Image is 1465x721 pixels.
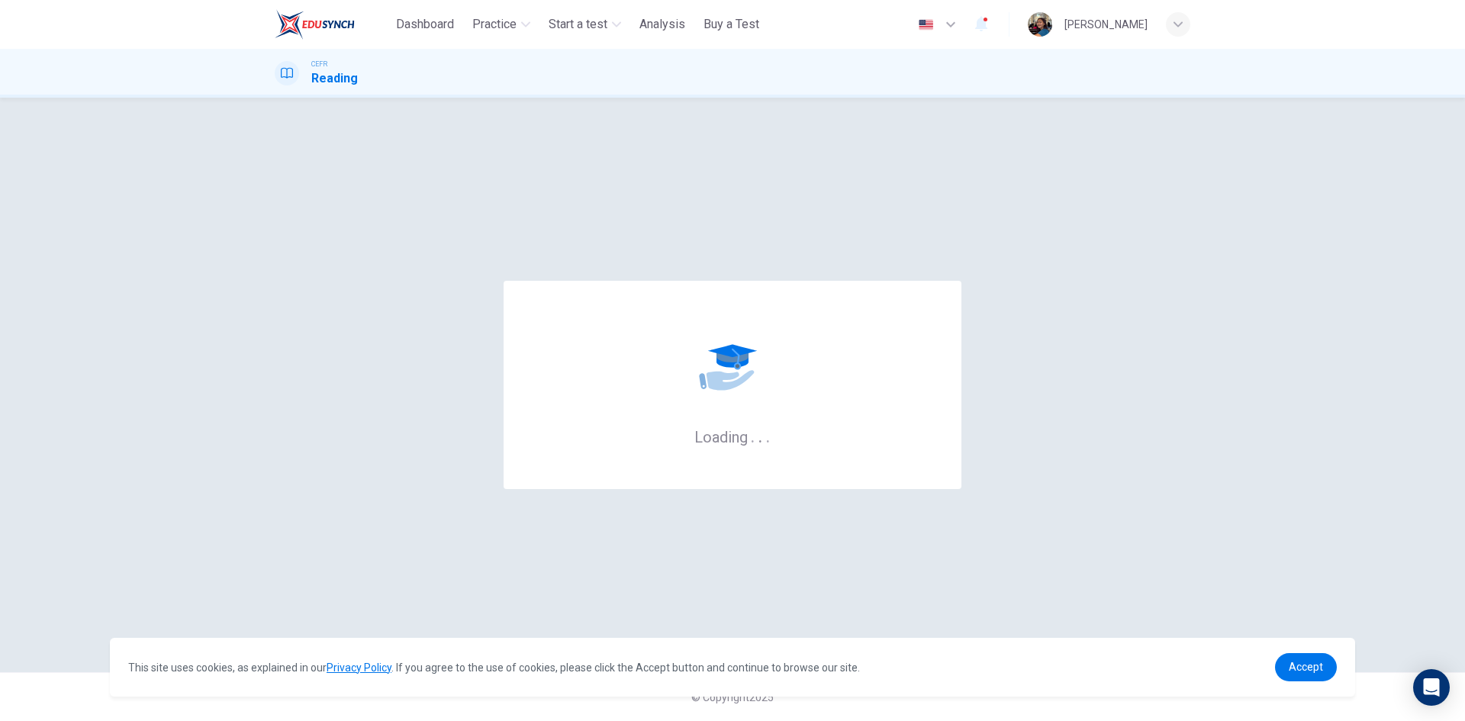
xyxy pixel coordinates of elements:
[466,11,536,38] button: Practice
[765,423,771,448] h6: .
[1289,661,1323,673] span: Accept
[758,423,763,448] h6: .
[543,11,627,38] button: Start a test
[704,15,759,34] span: Buy a Test
[549,15,607,34] span: Start a test
[916,19,935,31] img: en
[1275,653,1337,681] a: dismiss cookie message
[275,9,355,40] img: ELTC logo
[1413,669,1450,706] div: Open Intercom Messenger
[633,11,691,38] button: Analysis
[691,691,774,703] span: © Copyright 2025
[327,661,391,674] a: Privacy Policy
[1028,12,1052,37] img: Profile picture
[311,69,358,88] h1: Reading
[110,638,1355,697] div: cookieconsent
[390,11,460,38] button: Dashboard
[275,9,390,40] a: ELTC logo
[311,59,327,69] span: CEFR
[472,15,517,34] span: Practice
[694,426,771,446] h6: Loading
[128,661,860,674] span: This site uses cookies, as explained in our . If you agree to the use of cookies, please click th...
[1064,15,1148,34] div: [PERSON_NAME]
[396,15,454,34] span: Dashboard
[697,11,765,38] button: Buy a Test
[750,423,755,448] h6: .
[639,15,685,34] span: Analysis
